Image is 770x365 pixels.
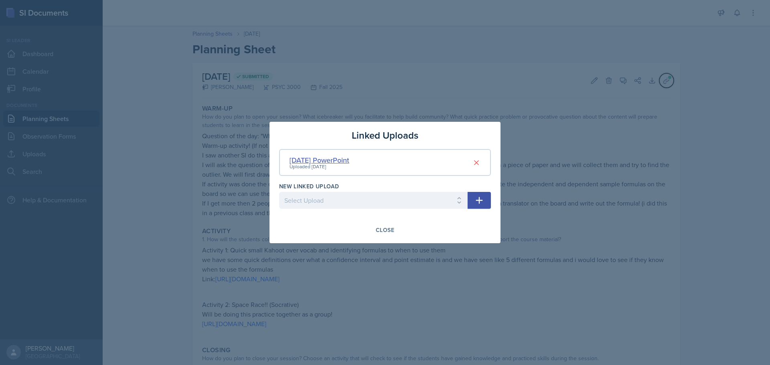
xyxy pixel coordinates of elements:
div: Uploaded [DATE] [290,163,349,170]
h3: Linked Uploads [352,128,418,143]
button: Close [371,223,399,237]
div: Close [376,227,394,233]
div: [DATE] PowerPoint [290,155,349,165]
label: New Linked Upload [279,182,339,190]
